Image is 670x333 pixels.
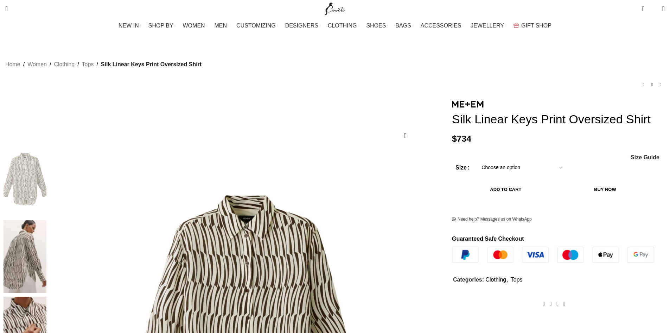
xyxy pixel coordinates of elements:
a: SHOP BY [148,19,176,33]
a: Clothing [54,60,75,69]
img: Silk Linear Keys Print Oversized Shirt [4,143,46,217]
img: Me + Em Silk Linear Keys Print Oversized Shirt – luxury British Neutrals in Me and Em exclusively... [4,220,46,294]
span: JEWELLERY [471,22,504,29]
a: CLOTHING [328,19,359,33]
a: X social link [547,298,554,309]
a: Next product [656,80,665,89]
span: $ [452,134,457,143]
a: Facebook social link [541,298,547,309]
button: Add to cart [455,182,556,197]
span: DESIGNERS [285,22,318,29]
a: CUSTOMIZING [236,19,278,33]
span: CLOTHING [328,22,357,29]
span: GIFT SHOP [521,22,551,29]
span: 0 [643,4,648,9]
img: guaranteed-safe-checkout-bordered.j [452,247,654,263]
a: WhatsApp social link [561,298,568,309]
button: Buy now [560,182,651,197]
span: ACCESSORIES [421,22,461,29]
a: Previous product [639,80,648,89]
a: Need help? Messages us on WhatsApp [452,217,532,222]
a: Pinterest social link [554,298,561,309]
a: BAGS [395,19,413,33]
a: Tops [82,60,94,69]
span: BAGS [395,22,411,29]
span: 0 [651,7,657,12]
a: NEW IN [119,19,141,33]
h1: Silk Linear Keys Print Oversized Shirt [452,112,665,127]
a: Tops [511,277,523,283]
a: DESIGNERS [285,19,321,33]
a: Site logo [323,5,347,11]
a: Size Guide [630,155,659,160]
span: SHOES [366,22,386,29]
a: SHOES [366,19,388,33]
div: My Wishlist [650,2,657,16]
img: GiftBag [513,23,519,28]
span: WOMEN [183,22,205,29]
a: GIFT SHOP [513,19,551,33]
span: MEN [215,22,227,29]
a: Women [27,60,47,69]
span: Silk Linear Keys Print Oversized Shirt [101,60,202,69]
a: ACCESSORIES [421,19,464,33]
div: Main navigation [2,19,668,33]
img: Me and Em [452,101,484,107]
span: NEW IN [119,22,139,29]
nav: Breadcrumb [5,60,202,69]
a: WOMEN [183,19,208,33]
a: Clothing [485,277,506,283]
span: Categories: [453,277,484,283]
label: Size [455,163,469,172]
span: , [507,275,508,284]
a: JEWELLERY [471,19,506,33]
span: SHOP BY [148,22,173,29]
a: 0 [638,2,648,16]
strong: Guaranteed Safe Checkout [452,236,524,242]
a: Search [2,2,11,16]
a: Home [5,60,20,69]
a: MEN [215,19,229,33]
bdi: 734 [452,134,471,143]
span: CUSTOMIZING [236,22,276,29]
